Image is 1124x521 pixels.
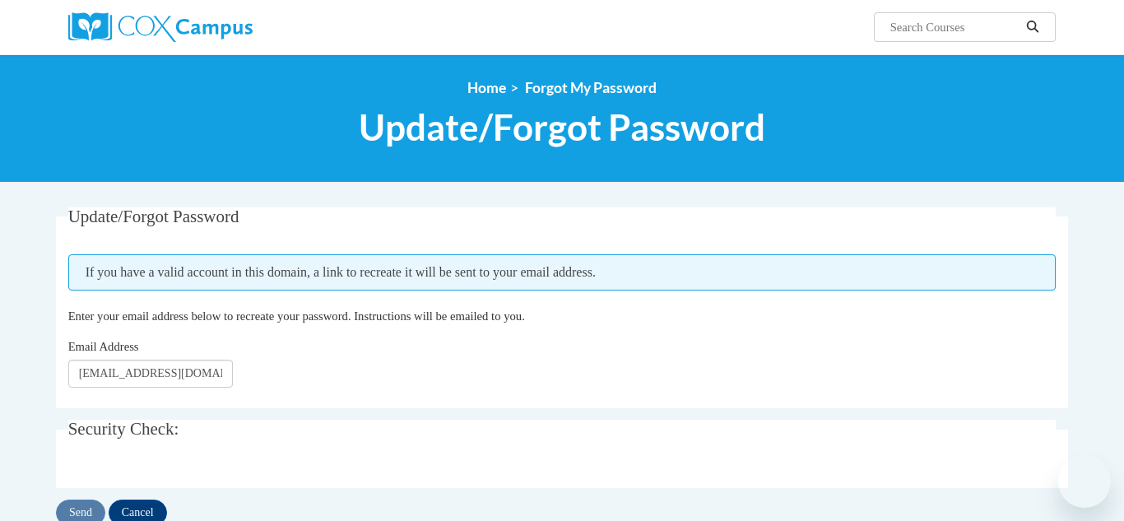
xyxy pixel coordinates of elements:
span: Email Address [68,340,139,353]
span: If you have a valid account in this domain, a link to recreate it will be sent to your email addr... [68,254,1057,291]
img: Cox Campus [68,12,253,42]
button: Search [1020,17,1045,37]
span: Forgot My Password [525,79,657,96]
iframe: Button to launch messaging window [1058,455,1111,508]
span: Enter your email address below to recreate your password. Instructions will be emailed to you. [68,309,525,323]
span: Update/Forgot Password [68,207,239,226]
span: Update/Forgot Password [359,105,765,149]
input: Search Courses [889,17,1020,37]
input: Email [68,360,233,388]
a: Home [467,79,506,96]
a: Cox Campus [68,12,381,42]
span: Security Check: [68,419,179,439]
